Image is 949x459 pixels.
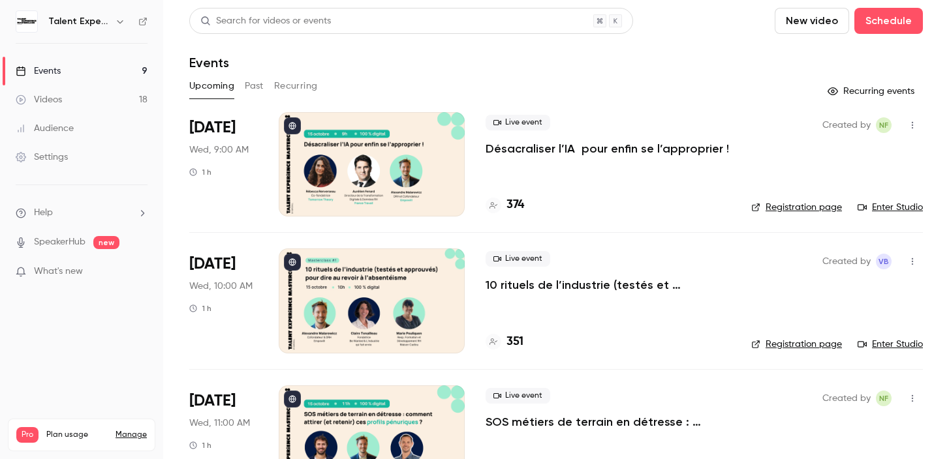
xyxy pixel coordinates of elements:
a: Enter Studio [858,338,923,351]
span: Live event [486,251,550,267]
span: Live event [486,388,550,404]
span: Created by [822,254,871,269]
li: help-dropdown-opener [16,206,148,220]
span: Created by [822,391,871,406]
a: Enter Studio [858,201,923,214]
a: Registration page [751,201,842,214]
span: Victoire Baba [876,254,892,269]
div: Oct 15 Wed, 9:00 AM (Europe/Paris) [189,112,258,216]
a: Manage [116,430,147,440]
span: Wed, 9:00 AM [189,143,249,156]
span: What's new [34,265,83,278]
iframe: Noticeable Trigger [132,266,148,278]
div: 1 h [189,440,211,451]
a: 351 [486,333,523,351]
img: Talent Experience Masterclass [16,11,37,32]
span: [DATE] [189,254,236,274]
span: Noémie Forcella [876,391,892,406]
a: 10 rituels de l’industrie (testés et approuvés) pour dire au revoir à l’absentéisme [486,277,730,293]
button: Schedule [854,8,923,34]
span: Pro [16,427,39,443]
button: New video [775,8,849,34]
div: Search for videos or events [200,14,331,28]
span: VB [879,254,889,269]
span: Plan usage [46,430,108,440]
div: Oct 15 Wed, 10:00 AM (Europe/Paris) [189,248,258,353]
h4: 374 [506,196,524,214]
span: NF [879,117,888,133]
button: Upcoming [189,76,234,96]
span: Help [34,206,53,220]
span: [DATE] [189,391,236,411]
h4: 351 [506,333,523,351]
button: Recurring events [822,81,923,102]
span: [DATE] [189,117,236,138]
span: NF [879,391,888,406]
div: Audience [16,122,74,135]
a: Désacraliser l’IA pour enfin se l’approprier ! [486,141,729,156]
button: Recurring [274,76,318,96]
span: Created by [822,117,871,133]
div: 1 h [189,303,211,314]
a: SOS métiers de terrain en détresse : comment attirer (et retenir) ces profils pénuriques ? [486,414,730,430]
div: Settings [16,151,68,164]
span: Live event [486,115,550,130]
div: Events [16,65,61,78]
span: new [93,236,119,249]
div: 1 h [189,167,211,177]
h6: Talent Experience Masterclass [48,15,110,28]
a: Registration page [751,338,842,351]
h1: Events [189,55,229,70]
a: 374 [486,196,524,214]
span: Noémie Forcella [876,117,892,133]
button: Past [245,76,264,96]
a: SpeakerHub [34,235,86,249]
span: Wed, 10:00 AM [189,280,253,293]
span: Wed, 11:00 AM [189,417,250,430]
div: Videos [16,93,62,106]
